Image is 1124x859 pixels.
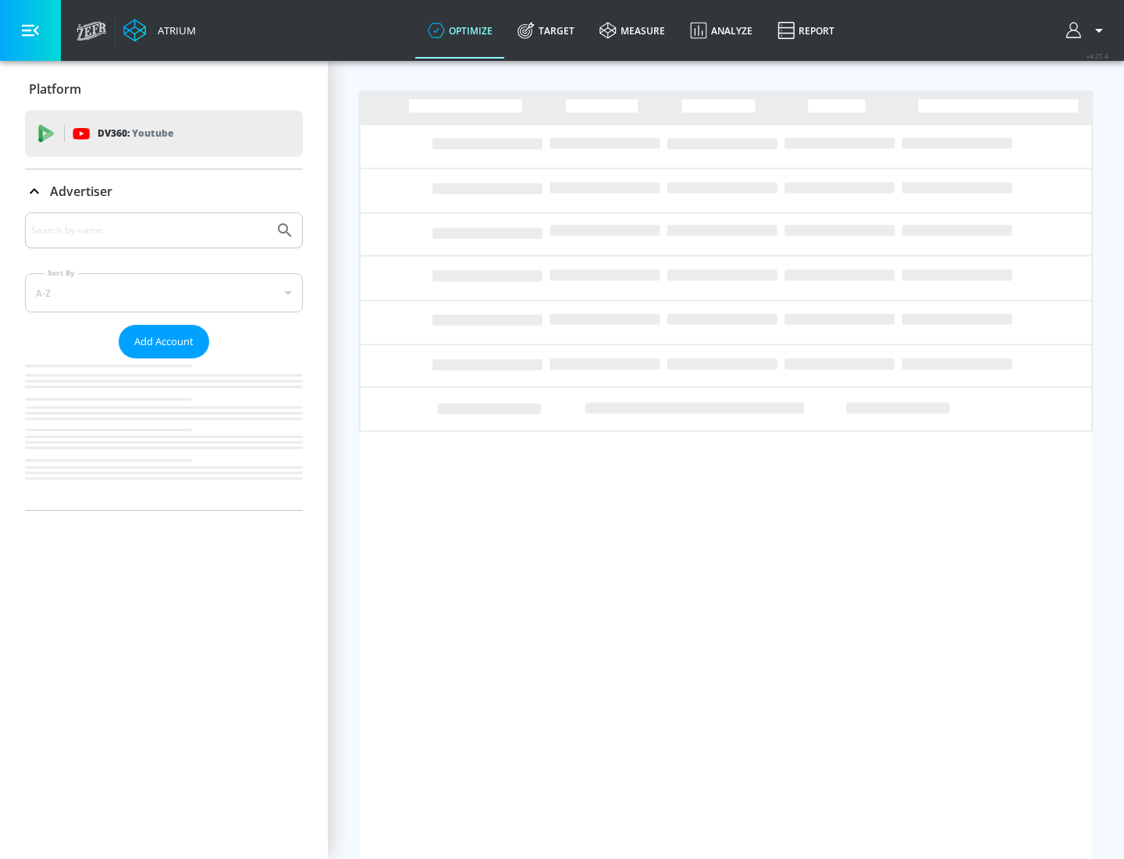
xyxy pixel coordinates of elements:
div: A-Z [25,273,303,312]
a: Analyze [678,2,765,59]
div: DV360: Youtube [25,110,303,157]
p: DV360: [98,125,173,142]
p: Advertiser [50,183,112,200]
span: v 4.25.4 [1087,52,1108,60]
button: Add Account [119,325,209,358]
div: Platform [25,67,303,111]
div: Advertiser [25,169,303,213]
input: Search by name [31,220,268,241]
label: Sort By [44,268,78,278]
a: measure [587,2,678,59]
span: Add Account [134,333,194,351]
a: Atrium [123,19,196,42]
div: Atrium [151,23,196,37]
p: Youtube [132,125,173,141]
a: Target [505,2,587,59]
p: Platform [29,80,81,98]
a: Report [765,2,847,59]
div: Advertiser [25,212,303,510]
nav: list of Advertiser [25,358,303,510]
a: optimize [415,2,505,59]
